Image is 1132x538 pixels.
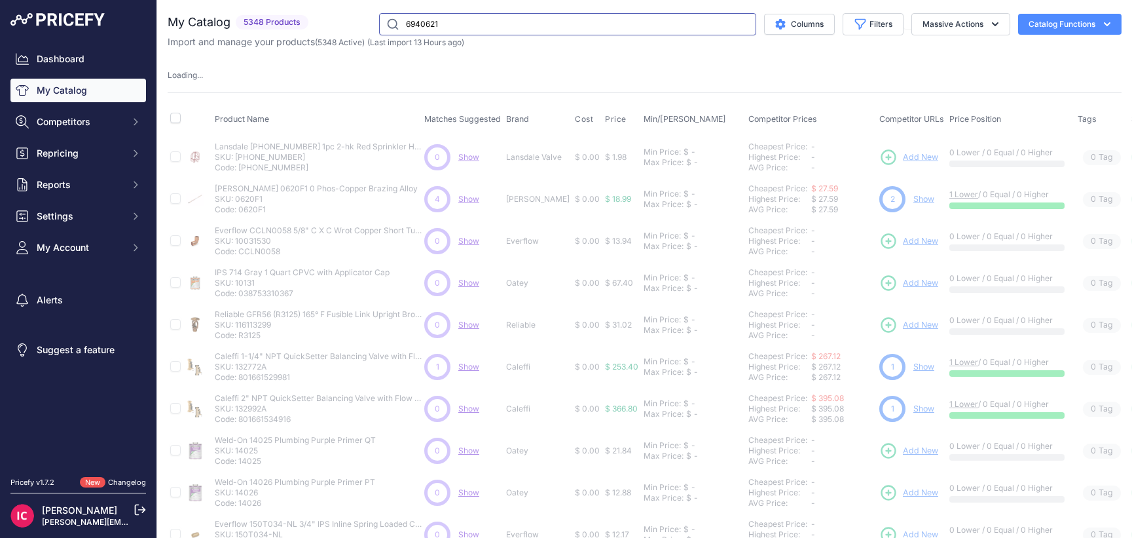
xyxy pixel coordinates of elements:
span: Settings [37,210,122,223]
a: [PERSON_NAME][EMAIL_ADDRESS][DOMAIN_NAME] [42,517,244,527]
span: - [811,309,815,319]
span: 1 [436,361,439,373]
div: - [689,482,695,493]
span: Price Position [949,114,1001,124]
nav: Sidebar [10,47,146,461]
a: Show [913,362,934,372]
div: Highest Price: [748,194,811,204]
p: Code: 038753310367 [215,288,390,299]
div: $ [684,524,689,535]
a: Cheapest Price: [748,519,807,529]
button: Columns [764,14,835,35]
div: $ [686,367,691,377]
span: 1 [891,361,894,373]
span: 0 [435,445,440,457]
div: Highest Price: [748,236,811,246]
span: $ 0.00 [575,446,600,455]
div: - [689,356,695,367]
a: [PERSON_NAME] [42,505,117,516]
a: Show [458,194,479,204]
span: Tag [1083,192,1121,207]
span: Price [605,114,627,125]
span: Brand [506,114,529,124]
span: Add New [903,151,938,164]
p: SKU: 0620F1 [215,194,418,204]
span: $ 395.08 [811,404,844,413]
span: $ 1.98 [605,152,627,162]
a: Cheapest Price: [748,183,807,193]
span: - [811,519,815,529]
div: $ [686,199,691,210]
span: Tags [1078,114,1097,124]
div: Highest Price: [748,152,811,163]
a: Changelog [108,478,146,487]
div: $ [684,440,689,451]
span: Show [458,152,479,162]
div: AVG Price: [748,372,811,383]
p: SKU: 116113299 [215,320,424,330]
span: - [811,152,815,162]
span: Repricing [37,147,122,160]
p: Everflow CCLN0058 5/8" C X C Wrot Copper Short Turn 90° Elbow [215,225,424,236]
span: Add New [903,235,938,248]
div: Max Price: [644,157,684,168]
span: Tag [1083,486,1121,501]
span: New [80,477,105,488]
div: AVG Price: [748,414,811,425]
div: $ [686,325,691,336]
button: Cost [575,114,596,125]
div: - [689,189,695,199]
button: Reports [10,173,146,197]
button: My Account [10,236,146,259]
div: Max Price: [644,451,684,461]
button: Competitors [10,110,146,134]
span: Show [458,236,479,246]
div: $ 267.12 [811,372,874,383]
div: Highest Price: [748,320,811,330]
span: Cost [575,114,593,125]
span: 0 [435,319,440,331]
a: $ 27.59 [811,183,838,193]
span: - [811,288,815,298]
span: Tag [1083,276,1121,291]
div: AVG Price: [748,456,811,467]
button: Price [605,114,629,125]
a: Dashboard [10,47,146,71]
div: $ [684,231,689,241]
p: Everflow 150T034-NL 3/4" IPS Inline Spring Loaded Check Valve (Lead Free) [215,519,424,529]
span: Tag [1083,444,1121,459]
span: Matches Suggested [424,114,501,124]
p: Caleffi 1-1/4" NPT QuickSetter Balancing Valve with Flow Meter (5 - 19 Flow Scale GPM) [215,351,424,362]
a: Add New [879,484,938,502]
p: 0 Lower / 0 Equal / 0 Higher [949,147,1065,158]
span: 0 [435,403,440,415]
div: - [691,283,698,294]
p: SKU: 132992A [215,404,424,414]
span: $ 0.00 [575,194,600,204]
div: Min Price: [644,356,681,367]
span: $ 21.84 [605,446,632,455]
input: Search [379,13,756,35]
a: 1 Lower [949,399,978,409]
span: - [811,477,815,487]
div: - [691,409,698,419]
span: Min/[PERSON_NAME] [644,114,726,124]
p: [PERSON_NAME] [506,194,570,204]
p: Code: [PHONE_NUMBER] [215,163,424,173]
span: Add New [903,487,938,499]
div: - [689,315,695,325]
span: 0 [1091,361,1096,374]
span: Tag [1083,360,1121,375]
span: Add New [903,319,938,332]
a: Show [458,446,479,455]
p: Code: 14026 [215,498,375,509]
div: Highest Price: [748,404,811,414]
span: 2 [890,193,895,205]
button: Filters [843,13,904,35]
div: - [691,451,698,461]
a: Show [458,278,479,288]
div: $ 27.59 [811,204,874,215]
a: Alerts [10,288,146,312]
span: - [811,446,815,455]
